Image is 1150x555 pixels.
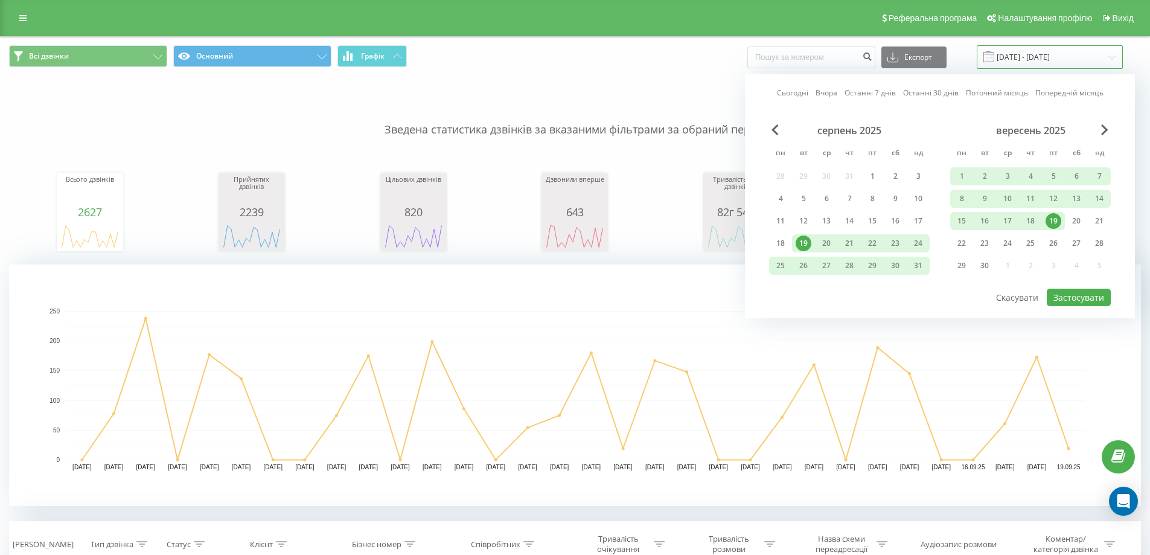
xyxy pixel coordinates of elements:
div: 8 [864,191,880,207]
div: 14 [842,213,857,229]
text: [DATE] [455,464,474,470]
div: нд 24 серп 2025 р. [907,234,930,252]
button: Основний [173,45,331,67]
svg: A chart. [706,218,767,254]
div: 22 [864,236,880,251]
abbr: середа [817,145,835,163]
text: [DATE] [295,464,315,470]
div: 9 [977,191,992,207]
div: вт 19 серп 2025 р. [792,234,815,252]
div: пт 1 серп 2025 р. [861,167,884,185]
text: [DATE] [868,464,887,470]
div: сб 30 серп 2025 р. [884,257,907,275]
div: Бізнес номер [352,539,401,550]
div: Дзвонили вперше [545,176,605,206]
div: пн 11 серп 2025 р. [769,212,792,230]
abbr: понеділок [771,145,790,163]
div: сб 9 серп 2025 р. [884,190,907,208]
div: нд 21 вер 2025 р. [1088,212,1111,230]
div: 23 [887,236,903,251]
text: 0 [56,457,60,463]
div: 25 [1023,236,1038,251]
div: 15 [954,213,970,229]
text: [DATE] [200,464,219,470]
div: 30 [977,258,992,274]
div: чт 21 серп 2025 р. [838,234,861,252]
div: Тривалість очікування [586,534,651,554]
div: 23 [977,236,992,251]
div: 20 [819,236,834,251]
a: Попередній місяць [1035,87,1104,98]
a: Сьогодні [777,87,808,98]
text: [DATE] [391,464,410,470]
svg: A chart. [545,218,605,254]
div: пн 29 вер 2025 р. [950,257,973,275]
a: Поточний місяць [966,87,1028,98]
div: 820 [383,206,444,218]
text: 100 [50,397,60,404]
button: Скасувати [989,289,1045,306]
div: 21 [1091,213,1107,229]
div: пн 1 вер 2025 р. [950,167,973,185]
span: Реферальна програма [889,13,977,23]
div: 11 [1023,191,1038,207]
div: 7 [842,191,857,207]
text: 19.09.25 [1057,464,1081,470]
text: 250 [50,308,60,315]
div: [PERSON_NAME] [13,539,74,550]
div: 30 [887,258,903,274]
div: нд 10 серп 2025 р. [907,190,930,208]
div: 4 [1023,168,1038,184]
abbr: субота [886,145,904,163]
div: вт 5 серп 2025 р. [792,190,815,208]
div: пт 22 серп 2025 р. [861,234,884,252]
div: вт 2 вер 2025 р. [973,167,996,185]
div: A chart. [383,218,444,254]
div: нд 28 вер 2025 р. [1088,234,1111,252]
div: 6 [1069,168,1084,184]
div: пт 29 серп 2025 р. [861,257,884,275]
div: сб 6 вер 2025 р. [1065,167,1088,185]
div: пт 5 вер 2025 р. [1042,167,1065,185]
div: Open Intercom Messenger [1109,487,1138,516]
div: чт 28 серп 2025 р. [838,257,861,275]
div: 22 [954,236,970,251]
text: 50 [53,427,60,434]
div: 12 [796,213,811,229]
span: Графік [361,52,385,60]
div: сб 23 серп 2025 р. [884,234,907,252]
div: 27 [1069,236,1084,251]
div: чт 18 вер 2025 р. [1019,212,1042,230]
div: 15 [864,213,880,229]
text: [DATE] [263,464,283,470]
text: [DATE] [645,464,665,470]
div: 16 [887,213,903,229]
div: чт 4 вер 2025 р. [1019,167,1042,185]
div: A chart. [222,218,282,254]
text: [DATE] [359,464,379,470]
div: нд 31 серп 2025 р. [907,257,930,275]
text: [DATE] [613,464,633,470]
div: вт 30 вер 2025 р. [973,257,996,275]
div: сб 20 вер 2025 р. [1065,212,1088,230]
text: [DATE] [550,464,569,470]
abbr: середа [998,145,1017,163]
div: ср 10 вер 2025 р. [996,190,1019,208]
div: 9 [887,191,903,207]
div: Співробітник [471,539,520,550]
div: 19 [796,236,811,251]
div: 13 [1069,191,1084,207]
text: [DATE] [900,464,919,470]
div: 82г 54м [706,206,767,218]
div: 17 [1000,213,1015,229]
div: 26 [1046,236,1061,251]
div: ср 20 серп 2025 р. [815,234,838,252]
div: Тривалість розмови [697,534,761,554]
span: Next Month [1101,124,1108,135]
div: вт 16 вер 2025 р. [973,212,996,230]
abbr: субота [1067,145,1085,163]
div: пн 4 серп 2025 р. [769,190,792,208]
div: чт 14 серп 2025 р. [838,212,861,230]
div: пт 15 серп 2025 р. [861,212,884,230]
